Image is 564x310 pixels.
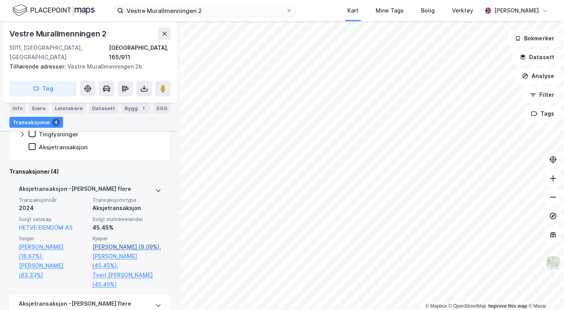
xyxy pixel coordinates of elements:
[9,27,108,40] div: Vestre Murallmenningen 2
[347,6,358,15] div: Kart
[19,235,88,242] span: Selger
[92,242,161,252] a: [PERSON_NAME] (9.09%),
[9,167,171,176] div: Transaksjoner (4)
[421,6,435,15] div: Bolig
[9,63,67,70] span: Tilhørende adresser:
[92,223,161,232] div: 45.45%
[525,272,564,310] div: Kontrollprogram for chat
[92,252,161,270] a: [PERSON_NAME] (45.45%),
[19,242,88,261] a: [PERSON_NAME] (16.67%),
[513,49,561,65] button: Datasett
[448,303,486,309] a: OpenStreetMap
[9,117,63,128] div: Transaksjoner
[523,87,561,103] button: Filter
[524,106,561,121] button: Tags
[515,68,561,84] button: Analyse
[52,118,60,126] div: 4
[92,216,161,223] span: Solgt matrikkelandel
[92,203,161,213] div: Aksjetransaksjon
[139,104,147,112] div: 1
[92,235,161,242] span: Kjøper
[13,4,95,17] img: logo.f888ab2527a4732fd821a326f86c7f29.svg
[9,103,26,114] div: Info
[9,62,164,71] div: Vestre Murallmenningen 2b
[546,256,560,270] img: Z
[52,103,86,114] div: Leietakere
[89,103,118,114] div: Datasett
[9,81,77,96] button: Tag
[494,6,539,15] div: [PERSON_NAME]
[19,224,72,231] a: HETVE EIENDOM AS
[109,43,171,62] div: [GEOGRAPHIC_DATA], 165/911
[19,184,131,197] div: Aksjetransaksjon - [PERSON_NAME] flere
[92,270,161,289] a: Tveit [PERSON_NAME] (45.45%)
[19,216,88,223] span: Solgt selskap
[425,303,447,309] a: Mapbox
[508,31,561,46] button: Bokmerker
[39,131,78,138] div: Tinglysninger
[121,103,150,114] div: Bygg
[92,197,161,203] span: Transaksjonstype
[123,5,286,16] input: Søk på adresse, matrikkel, gårdeiere, leietakere eller personer
[452,6,473,15] div: Verktøy
[39,143,88,151] div: Aksjetransaksjon
[19,197,88,203] span: Transaksjonsår
[154,103,170,114] div: ESG
[488,303,527,309] a: Improve this map
[19,261,88,280] a: [PERSON_NAME] (83.33%)
[525,272,564,310] iframe: Chat Widget
[29,103,49,114] div: Eiere
[9,43,109,62] div: 5011, [GEOGRAPHIC_DATA], [GEOGRAPHIC_DATA]
[19,203,88,213] div: 2024
[376,6,404,15] div: Mine Tags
